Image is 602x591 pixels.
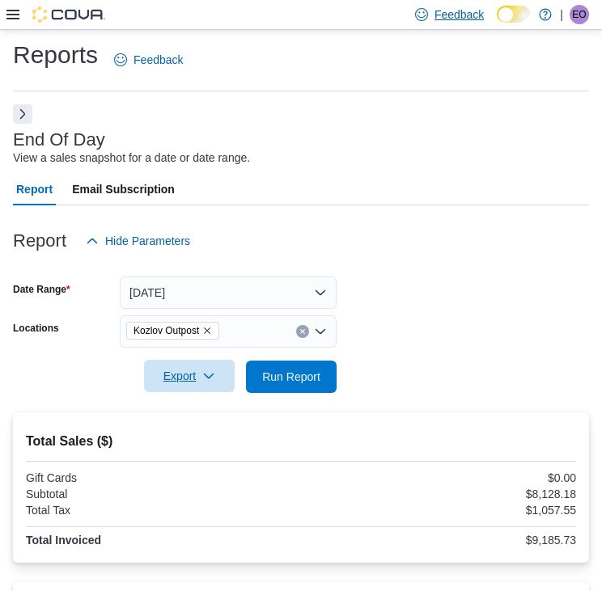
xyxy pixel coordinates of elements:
strong: Total Invoiced [26,534,101,547]
span: Export [154,360,225,392]
span: Kozlov Outpost [126,322,219,340]
div: $8,128.18 [304,488,576,500]
button: Run Report [246,361,337,393]
p: | [560,5,563,24]
span: Hide Parameters [105,233,190,249]
div: Gift Cards [26,471,298,484]
h3: Report [13,231,66,251]
div: Total Tax [26,504,298,517]
div: Subtotal [26,488,298,500]
label: Date Range [13,283,70,296]
span: Email Subscription [72,173,175,205]
input: Dark Mode [497,6,531,23]
h2: Total Sales ($) [26,432,576,451]
label: Locations [13,322,59,335]
button: Hide Parameters [79,225,197,257]
span: Kozlov Outpost [134,323,199,339]
button: [DATE] [120,277,337,309]
button: Export [144,360,235,392]
span: Feedback [134,52,183,68]
span: Feedback [435,6,484,23]
h3: End Of Day [13,130,105,150]
div: $9,185.73 [304,534,576,547]
img: Cova [32,6,105,23]
div: $0.00 [304,471,576,484]
button: Open list of options [314,325,327,338]
a: Feedback [108,44,189,76]
span: EO [572,5,586,24]
div: $1,057.55 [304,504,576,517]
div: Eden O'Reilly [570,5,589,24]
span: Run Report [262,369,320,385]
div: View a sales snapshot for a date or date range. [13,150,250,167]
button: Clear input [296,325,309,338]
span: Report [16,173,53,205]
button: Next [13,104,32,124]
button: Remove Kozlov Outpost from selection in this group [202,326,212,336]
h1: Reports [13,39,98,71]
